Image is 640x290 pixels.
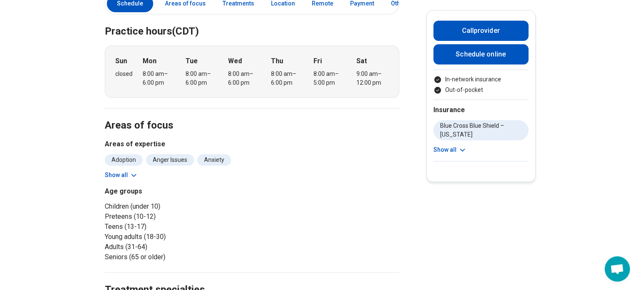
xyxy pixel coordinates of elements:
[105,201,249,212] li: Children (under 10)
[356,70,389,87] div: 9:00 am – 12:00 pm
[228,70,260,87] div: 8:00 am – 6:00 pm
[105,242,249,252] li: Adults (31-64)
[433,75,528,94] ul: Payment options
[433,120,528,140] li: Blue Cross Blue Shield – [US_STATE]
[605,256,630,282] div: Open chat
[197,154,231,166] li: Anxiety
[433,21,528,41] button: Callprovider
[105,98,399,133] h2: Areas of focus
[105,252,249,262] li: Seniors (65 or older)
[271,56,283,66] strong: Thu
[313,56,322,66] strong: Fri
[115,70,133,78] div: closed
[433,145,467,154] button: Show all
[105,212,249,222] li: Preteens (10-12)
[105,186,249,196] h3: Age groups
[433,86,528,94] li: Out-of-pocket
[271,70,303,87] div: 8:00 am – 6:00 pm
[186,70,218,87] div: 8:00 am – 6:00 pm
[143,70,175,87] div: 8:00 am – 6:00 pm
[313,70,346,87] div: 8:00 am – 5:00 pm
[228,56,242,66] strong: Wed
[105,4,399,39] h2: Practice hours (CDT)
[186,56,198,66] strong: Tue
[143,56,157,66] strong: Mon
[433,105,528,115] h2: Insurance
[105,46,399,98] div: When does the program meet?
[115,56,127,66] strong: Sun
[105,232,249,242] li: Young adults (18-30)
[433,75,528,84] li: In-network insurance
[433,44,528,64] a: Schedule online
[105,222,249,232] li: Teens (13-17)
[356,56,367,66] strong: Sat
[105,139,399,149] h3: Areas of expertise
[105,171,138,180] button: Show all
[105,154,143,166] li: Adoption
[146,154,194,166] li: Anger Issues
